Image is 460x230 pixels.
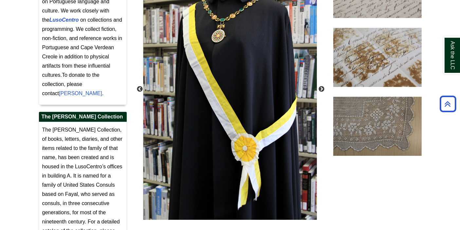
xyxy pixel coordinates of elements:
[42,72,104,96] span: To donate to the collection, please contact .
[319,86,325,93] button: Next
[49,17,79,23] a: LusoCentro
[437,99,458,108] a: Back to Top
[59,91,102,96] a: [PERSON_NAME]
[137,86,143,93] button: Previous
[39,112,127,122] h2: The [PERSON_NAME] Collection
